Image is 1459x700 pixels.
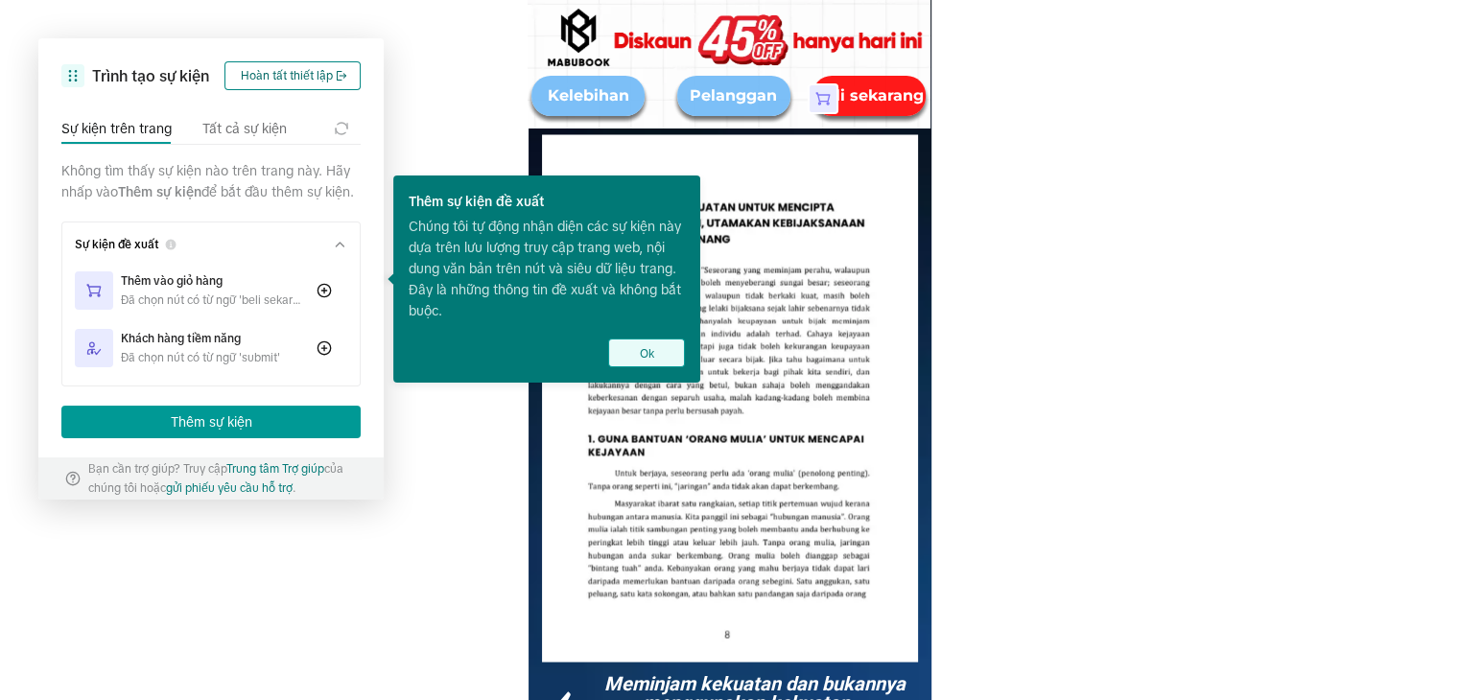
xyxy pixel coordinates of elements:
[121,329,301,348] div: Khách hàng tiềm năng
[121,271,301,291] div: Thêm vào giỏ hàng
[166,481,293,495] a: gửi phiếu yêu cầu hỗ trợ
[608,338,685,367] button: Ok
[202,117,287,140] span: Tất cả sự kiện
[88,459,357,498] div: Bạn cần trợ giúp? Truy cập của chúng tôi hoặc .
[61,406,361,438] button: Thêm sự kiện
[121,291,301,310] div: Đã chọn nút có từ ngữ 'beli sekarang'
[61,117,172,140] span: Sự kiện trên trang
[812,84,926,107] div: Beli sekarang
[224,61,361,90] button: Hoàn tất thiết lập
[531,84,645,107] div: Kelebihan
[75,235,178,254] div: Sự kiện đề xuất
[61,160,361,202] div: Không tìm thấy sự kiện nào trên trang này. Hãy nhấp vào để bắt đầu thêm sự kiện.
[677,84,790,107] div: Pelanggan
[121,348,301,367] div: Đã chọn nút có từ ngữ 'submit'
[92,64,209,87] div: Trình tạo sự kiện
[409,216,685,321] div: Chúng tôi tự động nhận diện các sự kiện này dựa trên lưu lượng truy cập trang web, nội dung văn b...
[226,462,324,476] a: Trung tâm Trợ giúp
[409,191,685,212] div: Thêm sự kiện đề xuất
[118,184,201,199] b: Thêm sự kiện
